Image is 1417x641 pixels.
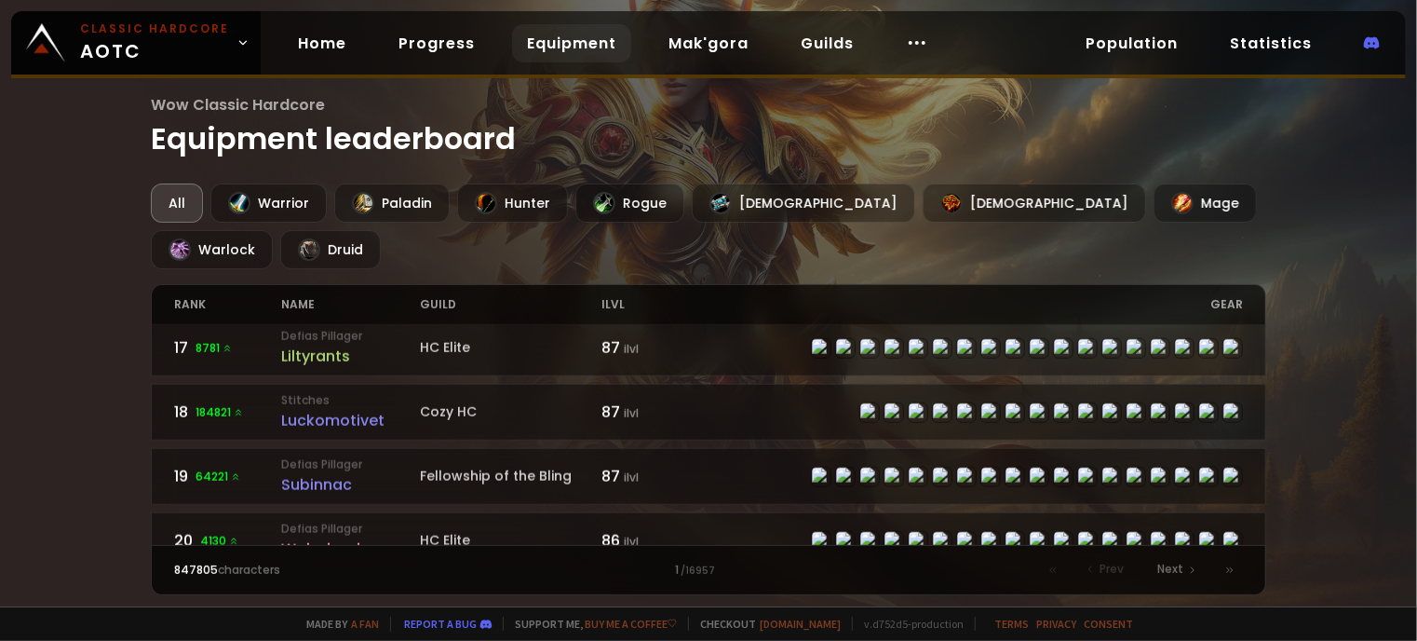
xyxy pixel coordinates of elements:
div: rank [174,285,281,324]
a: Report a bug [404,617,477,631]
a: Population [1071,24,1193,62]
a: 18184821 StitchesLuckomotivetCozy HC87 ilvlitem-22506item-22943item-22507item-22504item-22510item... [151,384,1266,441]
small: Defias Pillager [281,457,420,473]
div: 17 [174,336,281,360]
small: Defias Pillager [281,328,420,345]
div: [DEMOGRAPHIC_DATA] [923,184,1146,223]
small: Classic Hardcore [80,20,229,37]
span: 64221 [196,469,241,485]
span: 847805 [174,562,218,578]
div: 87 [601,401,708,424]
span: 4130 [200,533,239,550]
a: 178781 Defias PillagerLiltyrantsHC Elite87 ilvlitem-22438item-18404item-22439item-4335item-22436i... [151,320,1266,376]
div: Cozy HC [420,402,601,422]
small: ilvl [624,405,639,421]
small: ilvl [624,341,639,357]
small: / 16957 [681,564,715,579]
a: [DOMAIN_NAME] [760,617,841,631]
a: Equipment [512,24,631,62]
div: Warlock [151,230,273,269]
div: All [151,184,203,223]
small: Stitches [281,392,420,409]
h1: Equipment leaderboard [151,93,1266,161]
span: Wow Classic Hardcore [151,93,1266,116]
div: Waladead [281,538,420,561]
div: 18 [174,401,281,424]
div: 87 [601,336,708,360]
a: Statistics [1215,24,1327,62]
a: 204130 Defias PillagerWaladeadHC Elite86 ilvlitem-22428item-21712item-22429item-11840item-22425it... [151,512,1266,569]
div: 87 [601,465,708,488]
span: 184821 [196,404,244,421]
small: ilvl [624,470,639,485]
small: Defias Pillager [281,521,420,538]
a: Progress [384,24,490,62]
div: HC Elite [420,531,601,551]
div: Druid [280,230,381,269]
div: Subinnac [281,473,420,497]
a: Terms [994,617,1029,631]
div: Paladin [334,184,450,223]
div: gear [708,285,1243,324]
div: guild [420,285,601,324]
span: Checkout [688,617,841,631]
div: characters [174,562,441,579]
div: Rogue [575,184,684,223]
a: a fan [351,617,379,631]
div: 86 [601,529,708,552]
div: Warrior [210,184,327,223]
div: Hunter [457,184,568,223]
span: AOTC [80,20,229,65]
div: name [281,285,420,324]
a: Privacy [1036,617,1076,631]
div: Liltyrants [281,345,420,368]
div: 20 [174,529,281,552]
div: Fellowship of the Bling [420,467,601,486]
a: 1964221 Defias PillagerSubinnacFellowship of the Bling87 ilvlitem-22506item-22943item-22507item-5... [151,448,1266,505]
span: Prev [1100,561,1124,578]
a: Mak'gora [654,24,763,62]
a: Home [283,24,361,62]
div: HC Elite [420,338,601,358]
div: 19 [174,465,281,488]
div: 1 [441,562,976,579]
span: Made by [295,617,379,631]
div: ilvl [601,285,708,324]
div: Mage [1154,184,1257,223]
span: v. d752d5 - production [852,617,964,631]
div: Luckomotivet [281,409,420,432]
a: Consent [1084,617,1133,631]
div: [DEMOGRAPHIC_DATA] [692,184,915,223]
a: Guilds [786,24,869,62]
small: ilvl [624,534,639,550]
a: Buy me a coffee [585,617,677,631]
a: Classic HardcoreAOTC [11,11,261,75]
span: Support me, [503,617,677,631]
span: 8781 [196,340,233,357]
span: Next [1157,561,1183,578]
